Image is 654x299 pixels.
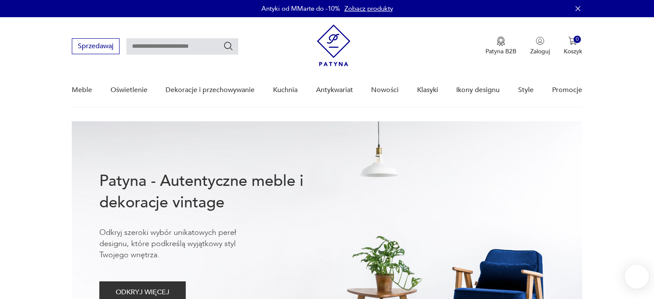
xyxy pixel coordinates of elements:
a: Ikona medaluPatyna B2B [485,37,516,55]
a: Ikony designu [456,74,500,107]
p: Zaloguj [530,47,550,55]
a: Klasyki [417,74,438,107]
a: Antykwariat [316,74,353,107]
img: Ikona medalu [497,37,505,46]
img: Patyna - sklep z meblami i dekoracjami vintage [317,25,350,66]
button: Sprzedawaj [72,38,120,54]
a: Nowości [371,74,399,107]
img: Ikona koszyka [568,37,577,45]
a: Dekoracje i przechowywanie [166,74,255,107]
p: Odkryj szeroki wybór unikatowych pereł designu, które podkreślą wyjątkowy styl Twojego wnętrza. [99,227,263,261]
a: ODKRYJ WIĘCEJ [99,290,186,296]
a: Style [518,74,534,107]
h1: Patyna - Autentyczne meble i dekoracje vintage [99,170,332,213]
a: Kuchnia [273,74,298,107]
button: Zaloguj [530,37,550,55]
button: Patyna B2B [485,37,516,55]
a: Oświetlenie [111,74,147,107]
button: 0Koszyk [564,37,582,55]
p: Antyki od MMarte do -10% [261,4,340,13]
p: Koszyk [564,47,582,55]
iframe: Smartsupp widget button [625,265,649,289]
p: Patyna B2B [485,47,516,55]
div: 0 [574,36,581,43]
a: Promocje [552,74,582,107]
button: Szukaj [223,41,233,51]
a: Zobacz produkty [344,4,393,13]
a: Sprzedawaj [72,44,120,50]
a: Meble [72,74,92,107]
img: Ikonka użytkownika [536,37,544,45]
